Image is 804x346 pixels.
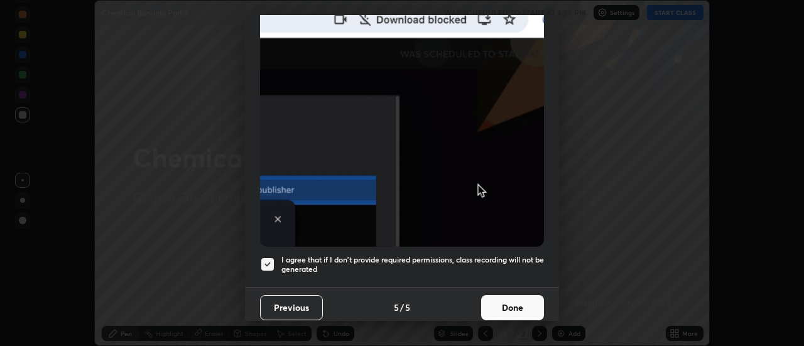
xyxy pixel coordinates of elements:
[481,295,544,320] button: Done
[405,301,410,314] h4: 5
[281,255,544,274] h5: I agree that if I don't provide required permissions, class recording will not be generated
[400,301,404,314] h4: /
[394,301,399,314] h4: 5
[260,295,323,320] button: Previous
